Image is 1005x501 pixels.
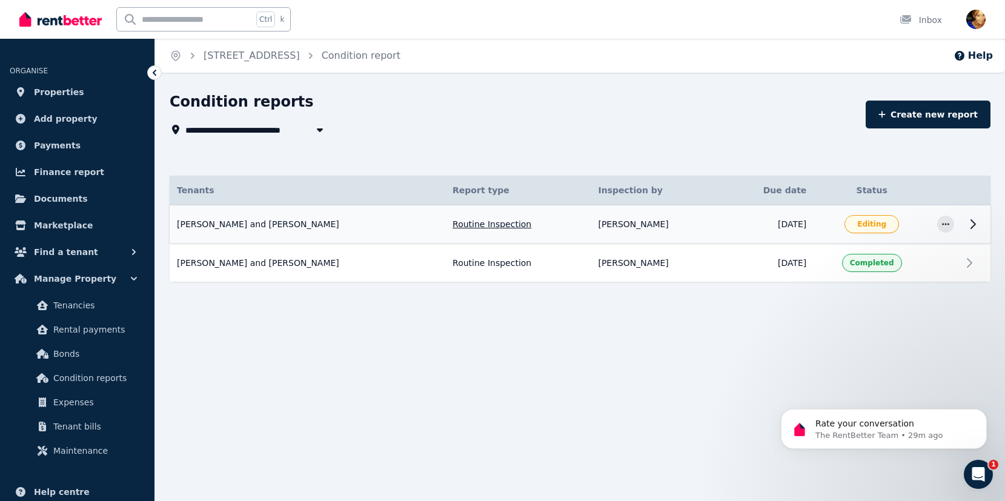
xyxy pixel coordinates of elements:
[866,101,990,128] a: Create new report
[591,176,723,205] th: Inspection by
[322,50,400,61] a: Condition report
[598,218,668,230] span: [PERSON_NAME]
[989,460,998,469] span: 1
[34,218,93,233] span: Marketplace
[34,111,98,126] span: Add property
[53,419,135,434] span: Tenant bills
[723,205,814,244] td: [DATE]
[10,267,145,291] button: Manage Property
[53,395,135,410] span: Expenses
[445,205,591,244] td: Routine Inspection
[964,460,993,489] iframe: Intercom live chat
[10,80,145,104] a: Properties
[34,245,98,259] span: Find a tenant
[256,12,275,27] span: Ctrl
[177,257,339,269] span: [PERSON_NAME] and [PERSON_NAME]
[15,439,140,463] a: Maintenance
[445,244,591,282] td: Routine Inspection
[34,85,84,99] span: Properties
[10,67,48,75] span: ORGANISE
[10,213,145,237] a: Marketplace
[53,443,135,458] span: Maintenance
[763,383,1005,468] iframe: Intercom notifications message
[598,257,668,269] span: [PERSON_NAME]
[857,219,886,229] span: Editing
[15,342,140,366] a: Bonds
[10,160,145,184] a: Finance report
[280,15,284,24] span: k
[10,187,145,211] a: Documents
[10,240,145,264] button: Find a tenant
[723,176,814,205] th: Due date
[900,14,942,26] div: Inbox
[10,133,145,158] a: Payments
[15,414,140,439] a: Tenant bills
[814,176,930,205] th: Status
[10,107,145,131] a: Add property
[954,48,993,63] button: Help
[15,293,140,317] a: Tenancies
[34,165,104,179] span: Finance report
[177,184,214,196] span: Tenants
[723,244,814,282] td: [DATE]
[155,39,415,73] nav: Breadcrumb
[204,50,300,61] a: [STREET_ADDRESS]
[53,322,135,337] span: Rental payments
[170,92,314,111] h1: Condition reports
[34,191,88,206] span: Documents
[53,371,135,385] span: Condition reports
[850,258,894,268] span: Completed
[15,390,140,414] a: Expenses
[34,485,90,499] span: Help centre
[34,271,116,286] span: Manage Property
[177,218,339,230] span: [PERSON_NAME] and [PERSON_NAME]
[34,138,81,153] span: Payments
[445,176,591,205] th: Report type
[53,298,135,313] span: Tenancies
[15,366,140,390] a: Condition reports
[966,10,986,29] img: Lauren Epps
[19,10,102,28] img: RentBetter
[53,347,135,361] span: Bonds
[15,317,140,342] a: Rental payments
